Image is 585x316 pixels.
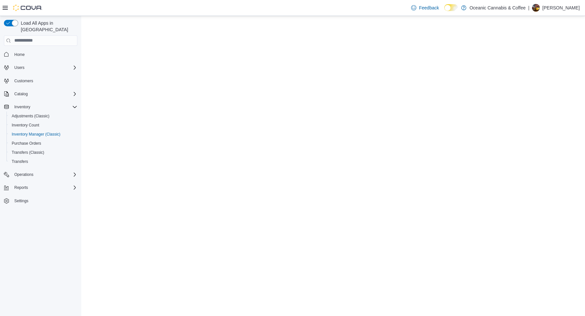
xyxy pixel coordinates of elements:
[12,50,77,59] span: Home
[1,183,80,192] button: Reports
[9,121,42,129] a: Inventory Count
[18,20,77,33] span: Load All Apps in [GEOGRAPHIC_DATA]
[419,5,439,11] span: Feedback
[9,121,77,129] span: Inventory Count
[6,139,80,148] button: Purchase Orders
[12,150,44,155] span: Transfers (Classic)
[6,112,80,121] button: Adjustments (Classic)
[9,130,77,138] span: Inventory Manager (Classic)
[1,89,80,99] button: Catalog
[14,78,33,84] span: Customers
[9,149,77,156] span: Transfers (Classic)
[12,64,77,72] span: Users
[1,196,80,205] button: Settings
[9,158,31,165] a: Transfers
[12,103,77,111] span: Inventory
[1,50,80,59] button: Home
[12,171,36,178] button: Operations
[528,4,529,12] p: |
[12,159,28,164] span: Transfers
[14,52,25,57] span: Home
[6,121,80,130] button: Inventory Count
[12,141,41,146] span: Purchase Orders
[9,139,44,147] a: Purchase Orders
[9,112,52,120] a: Adjustments (Classic)
[13,5,42,11] img: Cova
[14,185,28,190] span: Reports
[14,172,33,177] span: Operations
[12,77,77,85] span: Customers
[9,130,63,138] a: Inventory Manager (Classic)
[12,123,39,128] span: Inventory Count
[12,132,60,137] span: Inventory Manager (Classic)
[12,64,27,72] button: Users
[12,197,77,205] span: Settings
[444,4,458,11] input: Dark Mode
[9,149,47,156] a: Transfers (Classic)
[532,4,540,12] div: Shirley Pearce
[12,90,30,98] button: Catalog
[9,139,77,147] span: Purchase Orders
[470,4,526,12] p: Oceanic Cannabis & Coffee
[12,184,77,191] span: Reports
[9,158,77,165] span: Transfers
[14,91,28,97] span: Catalog
[1,170,80,179] button: Operations
[1,63,80,72] button: Users
[12,113,49,119] span: Adjustments (Classic)
[12,90,77,98] span: Catalog
[6,148,80,157] button: Transfers (Classic)
[14,65,24,70] span: Users
[542,4,580,12] p: [PERSON_NAME]
[6,157,80,166] button: Transfers
[12,184,31,191] button: Reports
[6,130,80,139] button: Inventory Manager (Classic)
[14,104,30,110] span: Inventory
[1,76,80,86] button: Customers
[12,51,27,59] a: Home
[12,103,33,111] button: Inventory
[9,112,77,120] span: Adjustments (Classic)
[14,198,28,204] span: Settings
[4,47,77,223] nav: Complex example
[12,171,77,178] span: Operations
[12,197,31,205] a: Settings
[1,102,80,112] button: Inventory
[12,77,36,85] a: Customers
[409,1,441,14] a: Feedback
